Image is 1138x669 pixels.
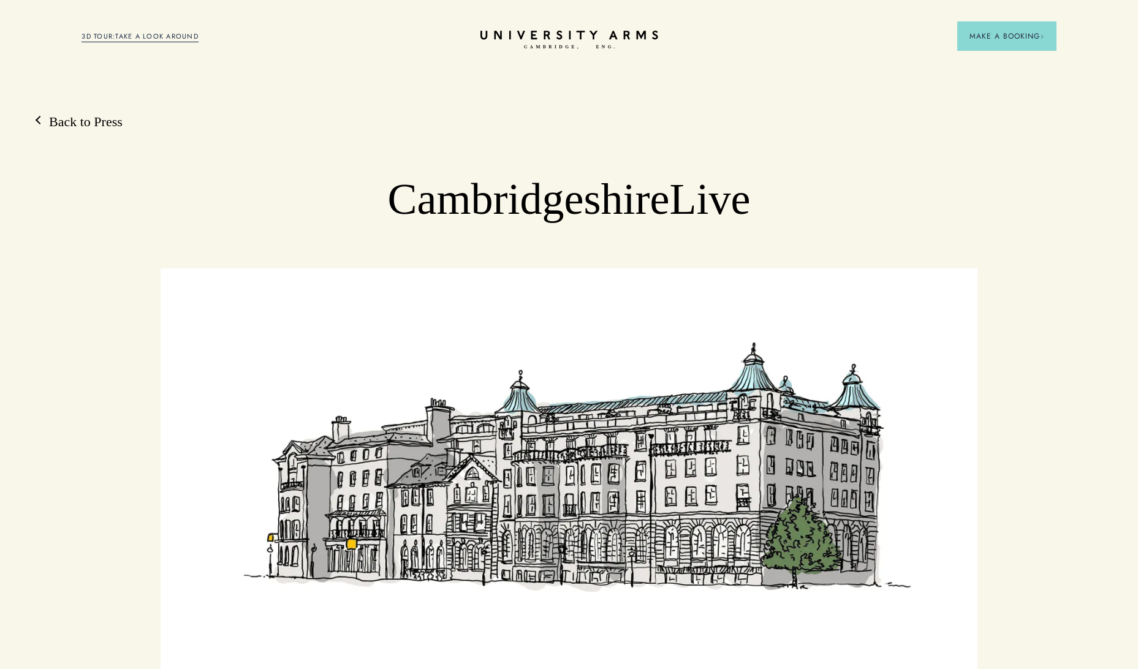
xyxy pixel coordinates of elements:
[480,31,658,50] a: Home
[37,113,123,131] a: Back to Press
[957,21,1056,51] button: Make a BookingArrow icon
[1040,34,1044,39] img: Arrow icon
[969,31,1044,42] span: Make a Booking
[242,173,896,226] h1: CambridgeshireLive
[82,31,199,42] a: 3D TOUR:TAKE A LOOK AROUND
